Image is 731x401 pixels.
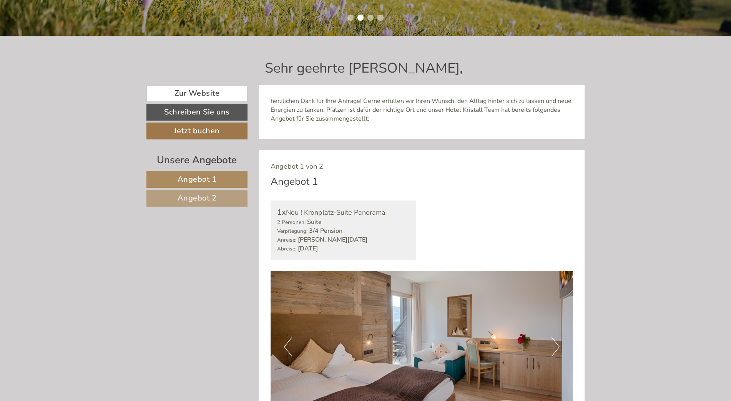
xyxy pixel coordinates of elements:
span: Angebot 2 [178,193,217,203]
a: Schreiben Sie uns [146,104,248,121]
small: Verpflegung: [277,227,307,235]
button: Next [552,337,560,356]
small: 13:25 [12,37,125,43]
b: [DATE] [298,244,318,253]
div: Unsere Angebote [146,153,248,167]
span: Angebot 1 von 2 [271,162,323,171]
button: Senden [251,199,303,216]
p: herzlichen Dank für Ihre Anfrage! Gerne erfüllen wir Ihren Wunsch, den Alltag hinter sich zu lass... [271,97,573,123]
button: Previous [284,337,292,356]
small: Anreise: [277,236,296,244]
span: Angebot 1 [178,174,217,184]
h1: Sehr geehrte [PERSON_NAME], [265,61,463,76]
div: Angebot 1 [271,174,318,189]
small: Abreise: [277,245,296,252]
a: Jetzt buchen [146,123,248,139]
div: Neu ! Kronplatz-Suite Panorama [277,207,410,218]
small: 2 Personen: [277,219,306,226]
div: Hotel Kristall [12,22,125,28]
b: [PERSON_NAME][DATE] [298,235,367,244]
b: Suite [307,218,322,226]
b: 3/4 Pension [309,227,342,235]
div: Guten Tag, wie können wir Ihnen helfen? [6,21,128,44]
b: 1x [277,207,286,217]
a: Zur Website [146,85,248,102]
div: [DATE] [137,6,166,19]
